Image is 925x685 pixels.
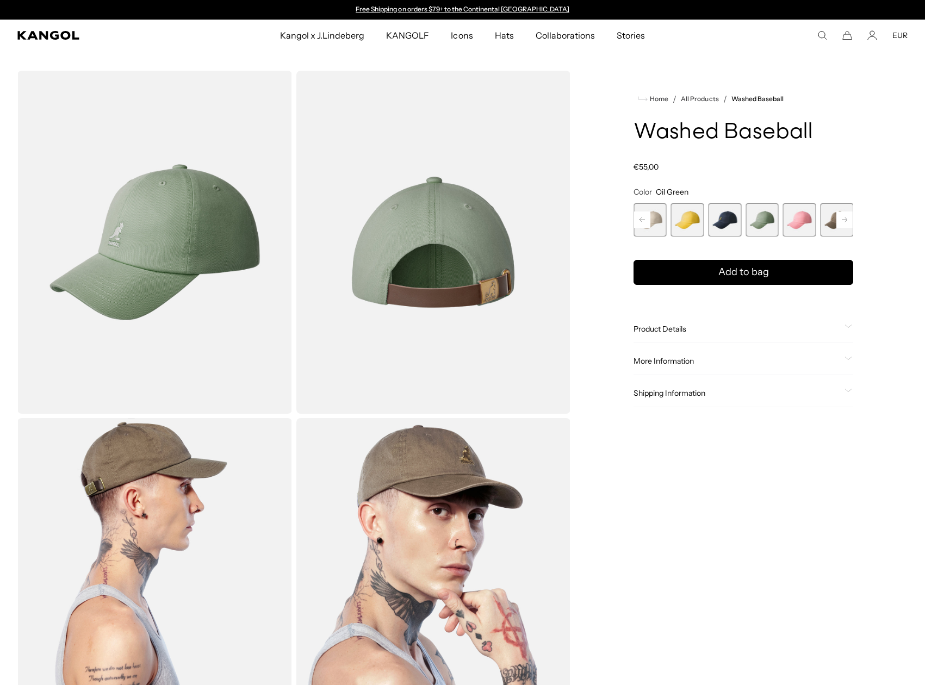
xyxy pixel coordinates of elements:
[634,388,840,398] span: Shipping Information
[671,203,704,236] label: Lemon Sorbet
[386,20,429,51] span: KANGOLF
[280,20,365,51] span: Kangol x J.Lindeberg
[536,20,595,51] span: Collaborations
[681,95,718,103] a: All Products
[867,30,877,40] a: Account
[820,203,853,236] div: 10 of 14
[671,203,704,236] div: 6 of 14
[634,260,853,285] button: Add to bag
[820,203,853,236] label: Smog
[668,92,676,105] li: /
[817,30,827,40] summary: Search here
[648,95,668,103] span: Home
[17,31,185,40] a: Kangol
[634,162,659,172] span: €55,00
[296,71,571,414] img: color-oil-green
[634,203,667,236] div: 5 of 14
[634,121,853,145] h1: Washed Baseball
[440,20,483,51] a: Icons
[351,5,575,14] div: Announcement
[638,94,668,104] a: Home
[783,203,816,236] div: 9 of 14
[617,20,645,51] span: Stories
[451,20,473,51] span: Icons
[746,203,779,236] div: 8 of 14
[351,5,575,14] div: 1 of 2
[495,20,514,51] span: Hats
[606,20,656,51] a: Stories
[351,5,575,14] slideshow-component: Announcement bar
[656,187,688,197] span: Oil Green
[708,203,741,236] label: Navy
[783,203,816,236] label: Pepto
[746,203,779,236] label: Oil Green
[484,20,525,51] a: Hats
[842,30,852,40] button: Cart
[634,324,840,334] span: Product Details
[525,20,606,51] a: Collaborations
[708,203,741,236] div: 7 of 14
[356,5,569,13] a: Free Shipping on orders $79+ to the Continental [GEOGRAPHIC_DATA]
[17,71,292,414] img: color-oil-green
[375,20,440,51] a: KANGOLF
[718,265,769,279] span: Add to bag
[731,95,784,103] a: Washed Baseball
[719,92,727,105] li: /
[634,92,853,105] nav: breadcrumbs
[634,187,652,197] span: Color
[892,30,908,40] button: EUR
[269,20,376,51] a: Kangol x J.Lindeberg
[634,203,667,236] label: Khaki
[634,356,840,366] span: More Information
